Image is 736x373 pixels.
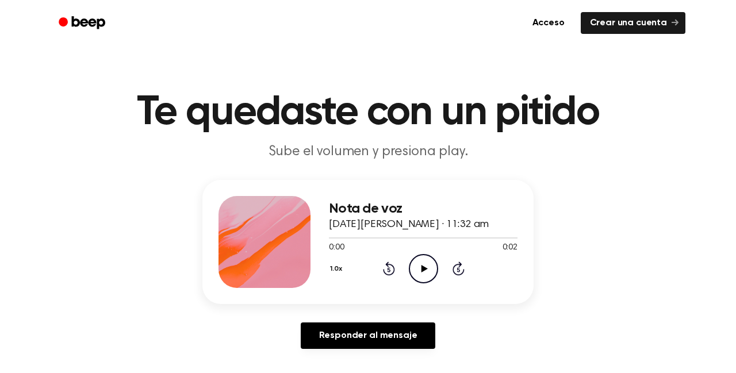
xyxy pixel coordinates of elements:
[532,18,565,28] font: Acceso
[269,145,468,159] font: Sube el volumen y presiona play.
[581,12,685,34] a: Crear una cuenta
[329,202,402,216] font: Nota de voz
[330,266,342,272] font: 1.0x
[137,92,599,133] font: Te quedaste con un pitido
[329,244,344,252] font: 0:00
[51,12,116,34] a: Bip
[301,322,436,349] a: Responder al mensaje
[319,331,417,340] font: Responder al mensaje
[329,259,347,279] button: 1.0x
[523,12,574,34] a: Acceso
[503,244,517,252] font: 0:02
[329,220,489,230] font: [DATE][PERSON_NAME] · 11:32 am
[590,18,667,28] font: Crear una cuenta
